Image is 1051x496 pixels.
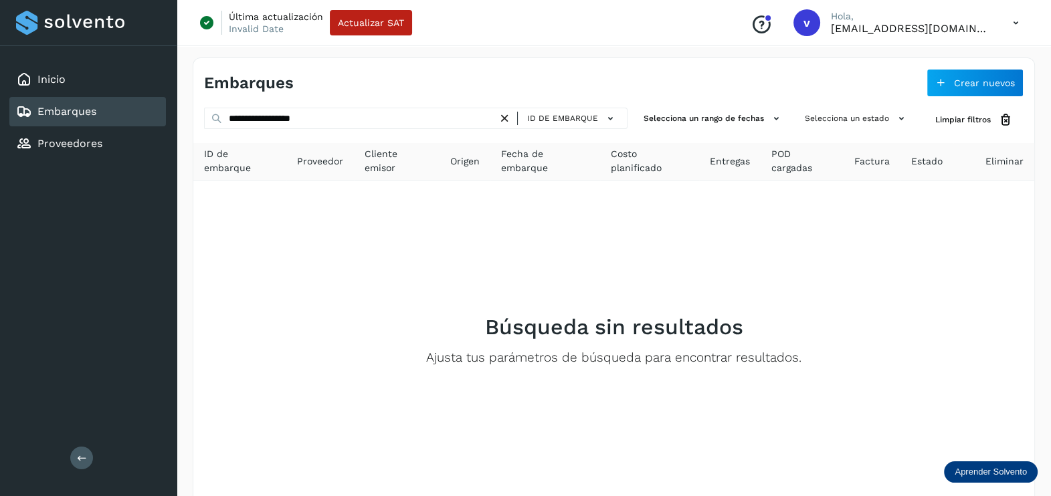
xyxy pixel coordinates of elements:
span: Factura [854,154,890,168]
span: Costo planificado [611,147,688,175]
div: Aprender Solvento [944,461,1038,483]
h2: Búsqueda sin resultados [485,314,743,340]
a: Proveedores [37,137,102,150]
p: vaymartinez@niagarawater.com [831,22,991,35]
span: POD cargadas [771,147,833,175]
h4: Embarques [204,74,294,93]
span: Fecha de embarque [501,147,589,175]
p: Hola, [831,11,991,22]
button: Actualizar SAT [330,10,412,35]
button: Crear nuevos [927,69,1024,97]
button: Limpiar filtros [925,108,1024,132]
span: Proveedor [297,154,343,168]
p: Aprender Solvento [955,467,1027,477]
span: Crear nuevos [954,78,1015,88]
button: Selecciona un estado [799,108,914,130]
div: Proveedores [9,129,166,158]
a: Embarques [37,105,96,118]
span: ID de embarque [527,112,598,124]
span: ID de embarque [204,147,276,175]
div: Embarques [9,97,166,126]
p: Ajusta tus parámetros de búsqueda para encontrar resultados. [426,350,801,366]
button: Selecciona un rango de fechas [638,108,789,130]
span: Limpiar filtros [935,114,991,126]
a: Inicio [37,73,66,86]
button: ID de embarque [523,109,622,128]
p: Invalid Date [229,23,284,35]
span: Cliente emisor [365,147,429,175]
div: Inicio [9,65,166,94]
span: Actualizar SAT [338,18,404,27]
span: Entregas [710,154,750,168]
p: Última actualización [229,11,323,23]
span: Estado [911,154,943,168]
span: Origen [450,154,480,168]
span: Eliminar [985,154,1024,168]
